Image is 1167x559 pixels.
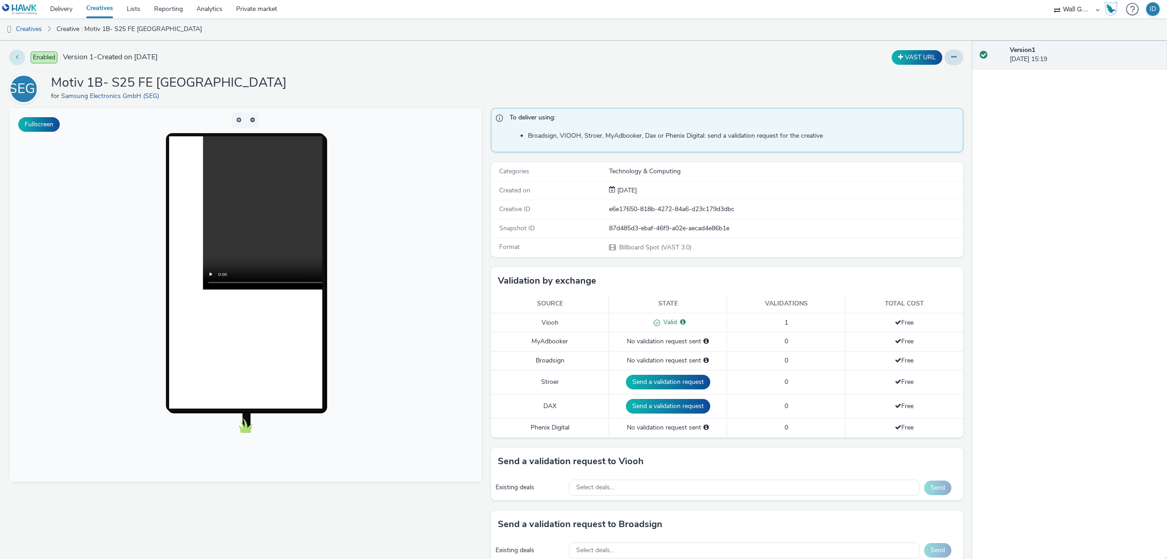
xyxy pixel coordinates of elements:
span: [DATE] [615,186,637,195]
button: Send a validation request [626,399,710,414]
td: DAX [491,394,609,419]
span: 0 [785,356,788,365]
span: 0 [785,423,788,432]
div: 87d485d3-ebaf-46f9-a02e-aecad4e86b1e [609,224,963,233]
th: Total cost [845,295,963,313]
div: Creation 04 September 2025, 15:19 [615,186,637,195]
div: Please select a deal below and click on Send to send a validation request to MyAdbooker. [703,337,709,346]
div: SEG( [9,76,39,102]
span: Free [895,337,914,346]
th: Source [491,295,609,313]
span: To deliver using: [510,113,954,125]
div: Existing deals [496,483,565,492]
div: Please select a deal below and click on Send to send a validation request to Broadsign. [703,356,709,365]
span: Free [895,356,914,365]
h3: Send a validation request to Broadsign [498,518,662,531]
span: Select deals... [576,484,614,492]
span: 0 [785,378,788,386]
div: [DATE] 15:19 [1010,46,1160,64]
div: No validation request sent [614,423,722,432]
span: 0 [785,337,788,346]
td: Stroer [491,370,609,394]
td: Phenix Digital [491,419,609,437]
button: VAST URL [892,50,942,65]
td: MyAdbooker [491,332,609,351]
span: Free [895,402,914,410]
span: Select deals... [576,547,614,554]
h3: Send a validation request to Viooh [498,455,644,468]
td: Viooh [491,313,609,332]
th: Validations [727,295,845,313]
a: Hawk Academy [1104,2,1121,16]
span: Version 1 - Created on [DATE] [63,52,158,62]
h3: Validation by exchange [498,274,596,288]
span: Snapshot ID [499,224,535,233]
td: Broadsign [491,351,609,370]
span: Enabled [31,52,57,63]
a: Creative : Motiv 1B- S25 FE [GEOGRAPHIC_DATA] [52,18,207,40]
span: Billboard Spot (VAST 3.0) [618,243,692,252]
div: Please select a deal below and click on Send to send a validation request to Phenix Digital. [703,423,709,432]
th: State [609,295,727,313]
span: Free [895,423,914,432]
span: Creative ID [499,205,530,213]
button: Fullscreen [18,117,60,132]
span: Format [499,243,520,251]
img: undefined Logo [2,4,37,15]
div: Technology & Computing [609,167,963,176]
span: Valid [660,318,677,326]
strong: Version 1 [1010,46,1035,54]
img: dooh [5,25,14,34]
span: Categories [499,167,529,176]
div: No validation request sent [614,356,722,365]
div: Duplicate the creative as a VAST URL [889,50,945,65]
span: for [51,92,61,100]
button: Send a validation request [626,375,710,389]
span: 0 [785,402,788,410]
div: Existing deals [496,546,565,555]
button: Send [924,481,951,495]
button: Send [924,543,951,558]
div: No validation request sent [614,337,722,346]
a: SEG( [9,84,42,93]
div: e6e17650-818b-4272-84a6-d23c179d3dbc [609,205,963,214]
h1: Motiv 1B- S25 FE [GEOGRAPHIC_DATA] [51,74,287,92]
li: Broadsign, VIOOH, Stroer, MyAdbooker, Dax or Phenix Digital: send a validation request for the cr... [528,131,959,140]
span: Free [895,378,914,386]
span: Created on [499,186,530,195]
a: Samsung Electronics GmbH (SEG) [61,92,163,100]
span: 1 [785,318,788,327]
img: Hawk Academy [1104,2,1118,16]
div: ID [1150,2,1156,16]
span: Free [895,318,914,327]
